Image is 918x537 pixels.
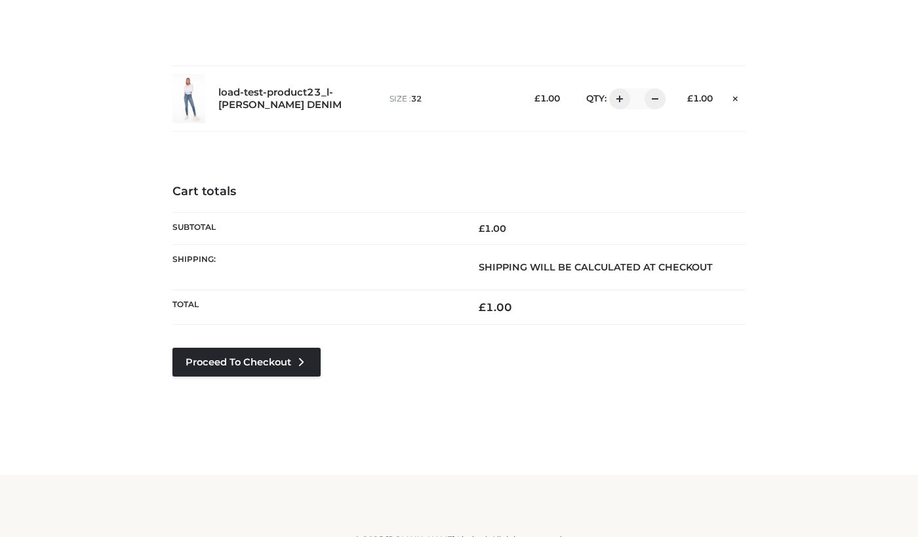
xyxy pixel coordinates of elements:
th: Total [172,290,459,325]
p: size : [389,93,508,105]
strong: Shipping will be calculated at checkout [479,261,713,273]
bdi: 1.00 [534,93,560,103]
img: load-test-product23_l-PARKER SMITH DENIM - 32 [172,74,205,123]
div: QTY: [573,88,661,109]
bdi: 1.00 [687,93,713,103]
span: £ [479,223,485,234]
bdi: 1.00 [479,301,512,314]
th: Shipping: [172,244,459,289]
a: Proceed to Checkout [172,348,321,377]
span: £ [687,93,693,103]
bdi: 1.00 [479,223,506,234]
a: Remove this item [726,88,746,105]
span: 32 [411,94,422,103]
span: £ [479,301,486,314]
th: Subtotal [172,212,459,244]
span: £ [534,93,540,103]
a: load-test-product23_l-[PERSON_NAME] DENIM [218,86,361,111]
h4: Cart totals [172,185,746,199]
